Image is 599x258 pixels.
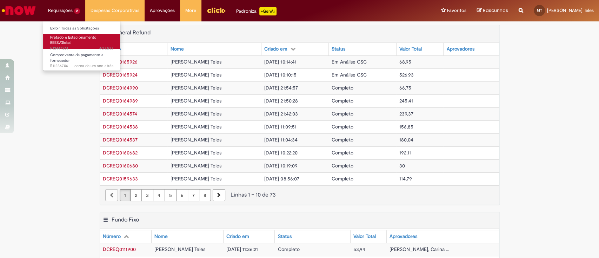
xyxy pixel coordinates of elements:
[103,137,138,143] span: DCREQ0164537
[103,163,138,169] a: Abrir Registro: DCREQ0160680
[103,176,138,182] a: Abrir Registro: DCREQ0159633
[537,8,542,13] span: MT
[170,124,221,130] span: [PERSON_NAME] Teles
[332,59,367,65] span: Em Análise CSC
[259,7,277,15] p: +GenAi
[213,189,225,201] a: Próxima página
[103,72,138,78] span: DCREQ0165924
[153,189,165,201] a: Página 4
[264,124,296,130] span: [DATE] 11:09:51
[390,246,449,252] span: [PERSON_NAME], Carina ...
[477,7,508,14] a: Rascunhos
[43,25,120,32] a: Exibir Todas as Solicitações
[130,189,142,201] a: Página 2
[332,72,367,78] span: Em Análise CSC
[332,98,353,104] span: Completo
[103,98,138,104] a: Abrir Registro: DCREQ0164989
[332,111,353,117] span: Completo
[399,72,414,78] span: 526,93
[353,233,376,240] div: Valor Total
[103,72,138,78] a: Abrir Registro: DCREQ0165924
[264,72,296,78] span: [DATE] 10:10:15
[399,176,412,182] span: 114,79
[170,72,221,78] span: [PERSON_NAME] Teles
[43,34,120,49] a: Aberto R13447261 : Fretado e Estacionamento BEES/Global
[332,150,353,156] span: Completo
[170,176,221,182] span: [PERSON_NAME] Teles
[170,85,221,91] span: [PERSON_NAME] Teles
[103,85,138,91] span: DCREQ0164990
[353,246,365,252] span: 53,94
[399,46,422,53] div: Valor Total
[50,46,113,51] span: R13447261
[264,163,297,169] span: [DATE] 10:19:09
[170,150,221,156] span: [PERSON_NAME] Teles
[207,5,226,15] img: click_logo_yellow_360x200.png
[103,111,137,117] a: Abrir Registro: DCREQ0164574
[447,7,466,14] span: Favoritos
[105,191,494,199] div: Linhas 1 − 10 de 73
[332,137,353,143] span: Completo
[103,246,136,252] span: DCREQ0111900
[165,189,177,201] a: Página 5
[103,98,138,104] span: DCREQ0164989
[120,189,131,201] a: Página 1
[99,46,113,51] time: 26/08/2025 10:09:16
[399,85,411,91] span: 66,75
[236,7,277,15] div: Padroniza
[264,111,298,117] span: [DATE] 21:42:03
[390,233,417,240] div: Aprovadores
[399,59,411,65] span: 68,95
[170,111,221,117] span: [PERSON_NAME] Teles
[264,59,296,65] span: [DATE] 10:14:41
[185,7,196,14] span: More
[1,4,37,18] img: ServiceNow
[103,150,138,156] span: DCREQ0160682
[43,21,120,71] ul: Requisições
[103,137,138,143] a: Abrir Registro: DCREQ0164537
[547,7,594,13] span: [PERSON_NAME] Teles
[278,233,291,240] div: Status
[141,189,153,201] a: Página 3
[74,8,80,14] span: 2
[154,233,168,240] div: Nome
[74,63,113,68] time: 12/03/2024 13:51:15
[278,246,299,252] span: Completo
[50,52,104,63] span: Comprovante de pagamento a fornecedor
[188,189,199,201] a: Página 7
[103,124,138,130] span: DCREQ0164538
[332,85,353,91] span: Completo
[103,216,108,225] button: Fundo Fixo Menu de contexto
[170,137,221,143] span: [PERSON_NAME] Teles
[103,246,136,252] a: Abrir Registro: DCREQ0111900
[399,137,413,143] span: 180,04
[446,46,474,53] div: Aprovadores
[103,233,121,240] div: Número
[154,246,205,252] span: [PERSON_NAME] Teles
[264,137,297,143] span: [DATE] 11:04:34
[399,150,411,156] span: 192,11
[170,163,221,169] span: [PERSON_NAME] Teles
[103,150,138,156] a: Abrir Registro: DCREQ0160682
[50,63,113,69] span: R11236706
[170,98,221,104] span: [PERSON_NAME] Teles
[50,35,96,46] span: Fretado e Estacionamento BEES/Global
[112,29,151,36] h2: General Refund
[332,46,345,53] div: Status
[332,163,353,169] span: Completo
[150,7,175,14] span: Aprovações
[103,85,138,91] a: Abrir Registro: DCREQ0164990
[112,216,139,223] h2: Fundo Fixo
[399,98,413,104] span: 245,41
[264,98,298,104] span: [DATE] 21:50:28
[226,246,258,252] span: [DATE] 11:36:21
[91,7,139,14] span: Despesas Corporativas
[399,111,413,117] span: 239,37
[74,63,113,68] span: cerca de um ano atrás
[264,176,299,182] span: [DATE] 08:56:07
[226,233,249,240] div: Criado em
[170,46,184,53] div: Nome
[399,124,413,130] span: 156,85
[332,176,353,182] span: Completo
[332,124,353,130] span: Completo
